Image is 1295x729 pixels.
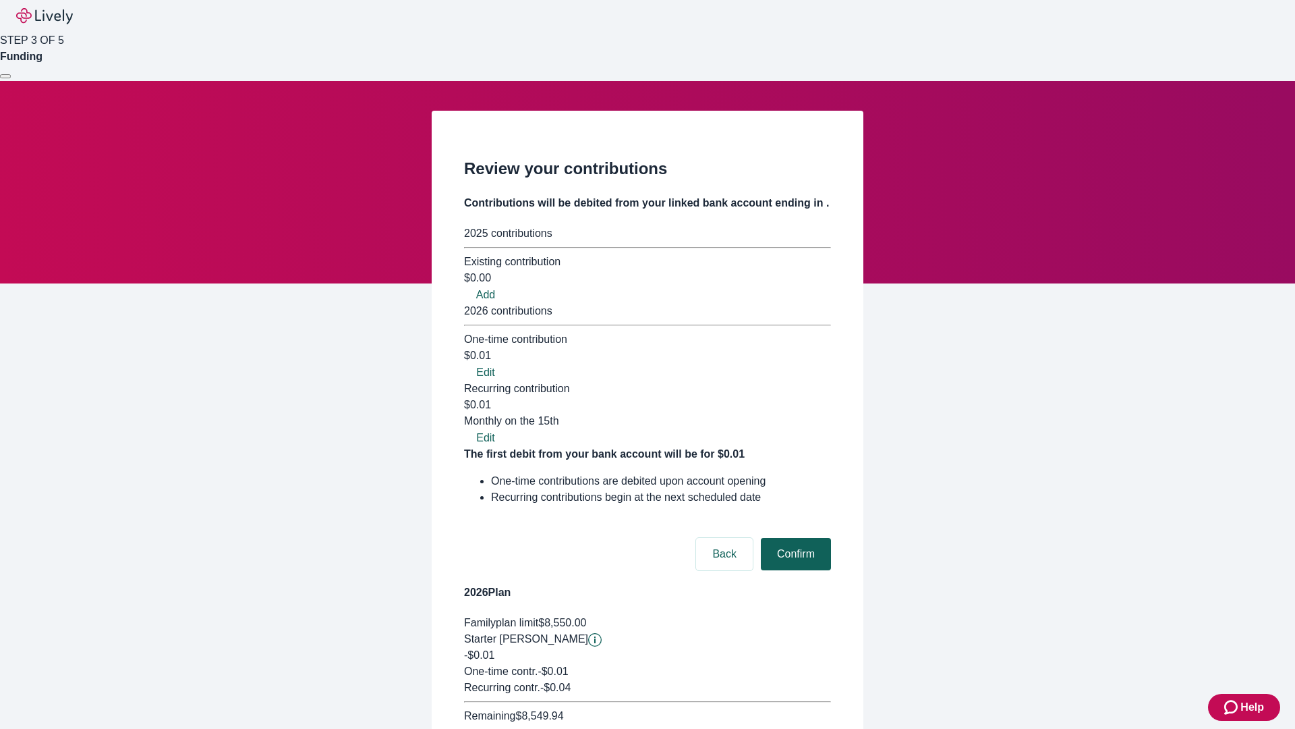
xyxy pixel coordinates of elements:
[16,8,73,24] img: Lively
[464,633,588,645] span: Starter [PERSON_NAME]
[464,195,831,211] h4: Contributions will be debited from your linked bank account ending in .
[464,287,507,303] button: Add
[464,710,515,722] span: Remaining
[1208,694,1280,721] button: Zendesk support iconHelp
[1224,699,1240,715] svg: Zendesk support icon
[464,225,831,242] div: 2025 contributions
[464,303,831,319] div: 2026 contributions
[464,331,831,348] div: One-time contribution
[464,649,494,661] span: -$0.01
[588,633,602,647] button: Lively will contribute $0.01 to establish your account
[491,489,831,506] li: Recurring contributions begin at the next scheduled date
[515,710,563,722] span: $8,549.94
[540,682,571,693] span: - $0.04
[464,381,831,397] div: Recurring contribution
[464,448,745,460] strong: The first debit from your bank account will be for $0.01
[491,473,831,489] li: One-time contributions are debited upon account opening
[696,538,753,570] button: Back
[464,682,540,693] span: Recurring contr.
[464,157,831,181] h2: Review your contributions
[464,585,831,601] h4: 2026 Plan
[464,397,831,429] div: $0.01
[464,254,831,270] div: Existing contribution
[464,617,538,628] span: Family plan limit
[464,270,831,286] div: $0.00
[588,633,602,647] svg: Starter penny details
[538,617,586,628] span: $8,550.00
[761,538,831,570] button: Confirm
[1240,699,1264,715] span: Help
[464,666,538,677] span: One-time contr.
[464,364,507,381] button: Edit
[538,666,568,677] span: - $0.01
[464,430,507,446] button: Edit
[464,413,831,429] div: Monthly on the 15th
[464,348,831,364] div: $0.01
